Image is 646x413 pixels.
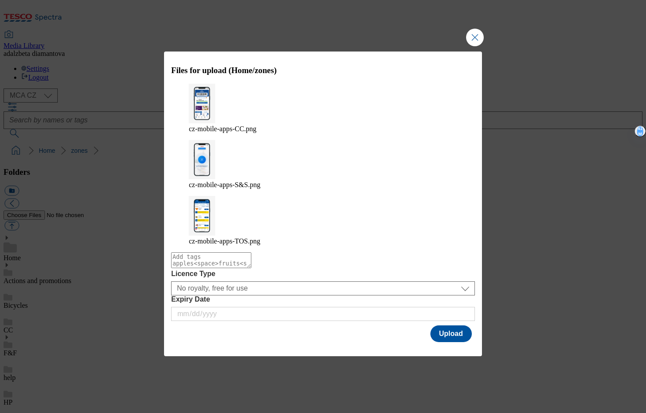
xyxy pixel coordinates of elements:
figcaption: cz-mobile-apps-CC.png [189,125,457,133]
figcaption: cz-mobile-apps-TOS.png [189,237,457,245]
img: preview [189,84,215,123]
button: Close Modal [466,29,484,46]
figcaption: cz-mobile-apps-S&S.png [189,181,457,189]
h3: Files for upload (Home/zones) [171,66,475,75]
img: preview [189,140,215,180]
label: Licence Type [171,270,475,278]
img: preview [189,196,215,236]
div: Modal [164,52,482,356]
label: Expiry Date [171,295,475,303]
button: Upload [430,325,472,342]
